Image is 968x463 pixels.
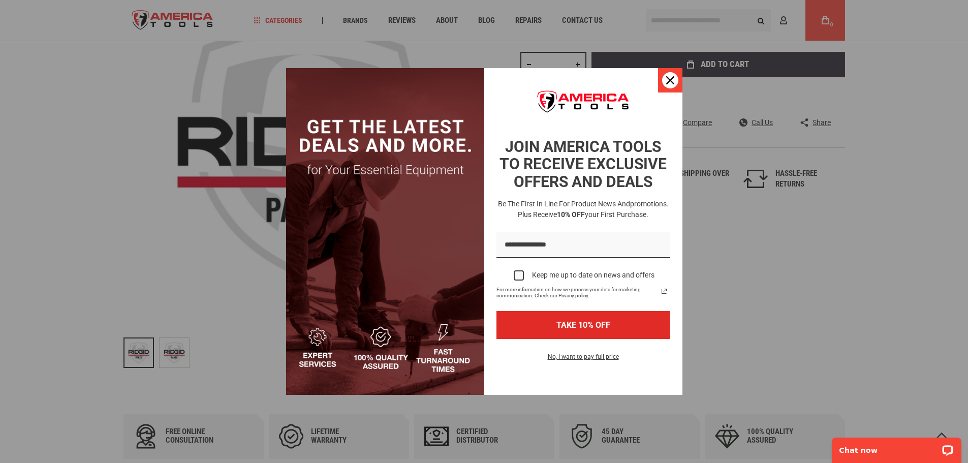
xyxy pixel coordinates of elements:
[658,285,670,297] svg: link icon
[494,199,672,220] h3: Be the first in line for product news and
[540,351,627,368] button: No, I want to pay full price
[658,68,682,92] button: Close
[825,431,968,463] iframe: LiveChat chat widget
[496,287,658,299] span: For more information on how we process your data for marketing communication. Check our Privacy p...
[666,76,674,84] svg: close icon
[532,271,654,280] div: Keep me up to date on news and offers
[557,210,585,219] strong: 10% OFF
[496,311,670,339] button: TAKE 10% OFF
[499,138,667,191] strong: JOIN AMERICA TOOLS TO RECEIVE EXCLUSIVE OFFERS AND DEALS
[496,232,670,258] input: Email field
[658,285,670,297] a: Read our Privacy Policy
